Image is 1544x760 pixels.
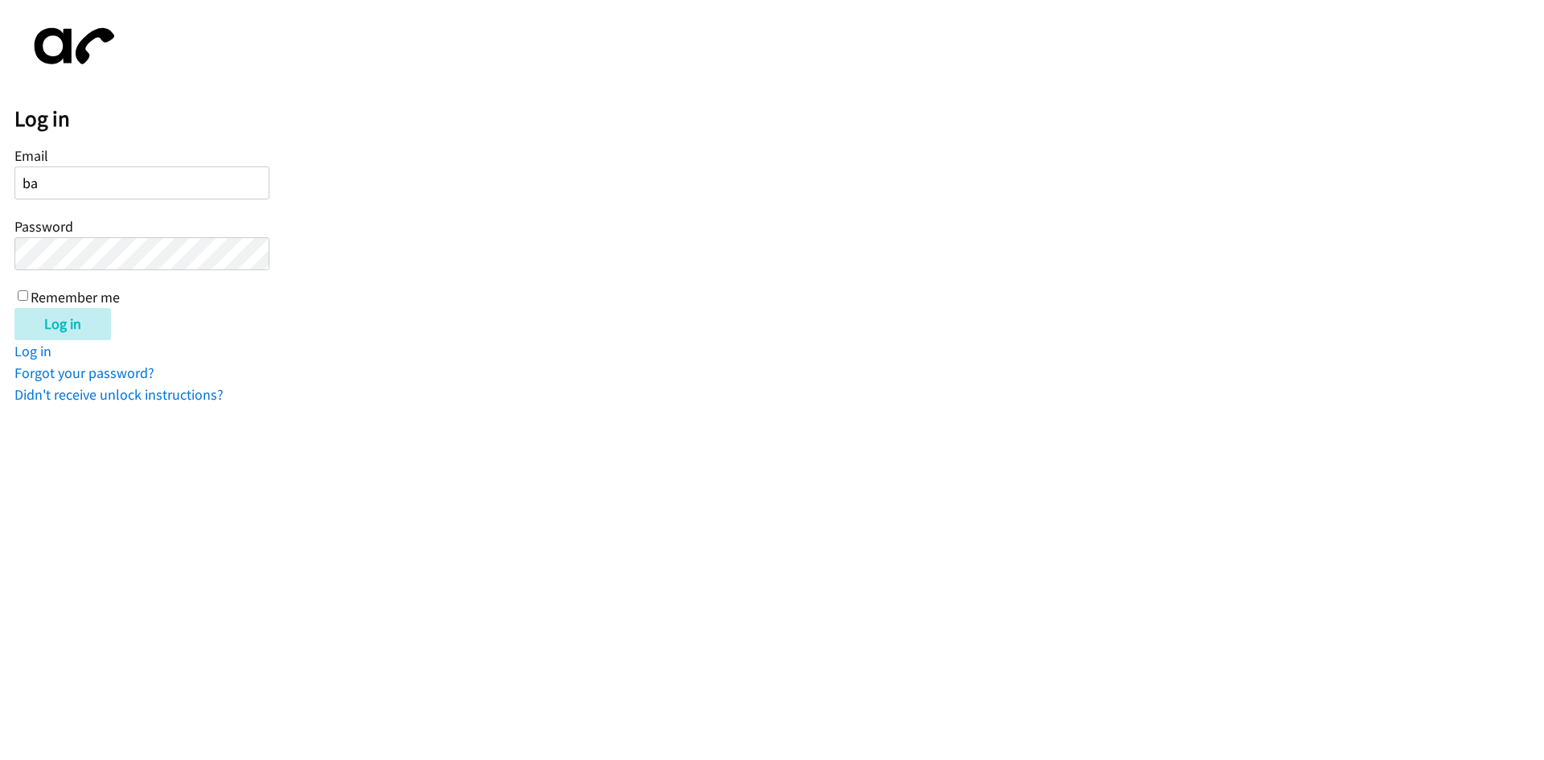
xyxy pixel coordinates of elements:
[14,105,1544,133] h2: Log in
[14,364,154,382] a: Forgot your password?
[14,385,224,404] a: Didn't receive unlock instructions?
[14,146,48,165] label: Email
[14,14,127,78] img: aphone-8a226864a2ddd6a5e75d1ebefc011f4aa8f32683c2d82f3fb0802fe031f96514.svg
[31,288,120,306] label: Remember me
[14,217,73,236] label: Password
[14,308,111,340] input: Log in
[14,342,51,360] a: Log in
